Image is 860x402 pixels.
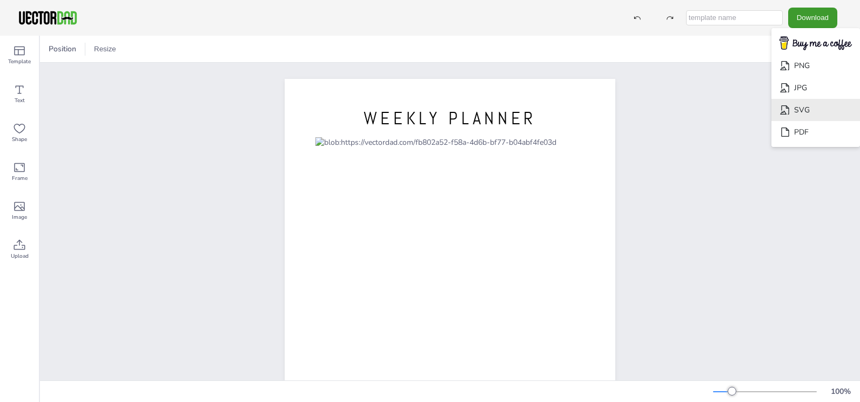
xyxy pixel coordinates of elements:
[828,386,854,397] div: 100 %
[90,41,120,58] button: Resize
[771,77,860,99] li: JPG
[15,96,25,105] span: Text
[771,55,860,77] li: PNG
[686,10,783,25] input: template name
[771,28,860,148] ul: Download
[8,57,31,66] span: Template
[364,107,536,130] span: WEEKLY PLANNER
[46,44,78,54] span: Position
[11,252,29,260] span: Upload
[788,8,837,28] button: Download
[12,213,27,222] span: Image
[12,174,28,183] span: Frame
[17,10,78,26] img: VectorDad-1.png
[772,33,859,54] img: buymecoffee.png
[771,99,860,121] li: SVG
[12,135,27,144] span: Shape
[771,121,860,143] li: PDF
